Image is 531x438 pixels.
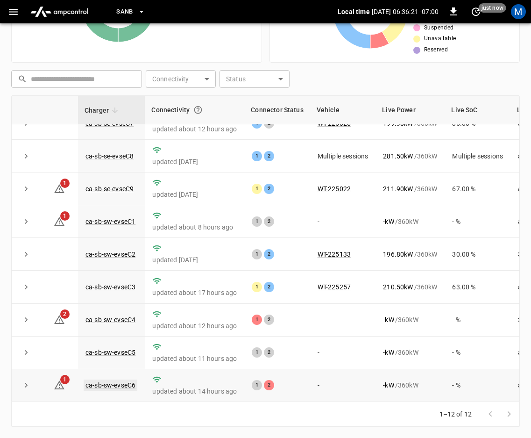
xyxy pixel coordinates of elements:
a: ca-sb-sw-evseC1 [85,218,135,225]
p: - kW [383,381,394,390]
div: / 360 kW [383,315,437,324]
span: Charger [85,105,121,116]
a: ca-sb-se-evseC7 [85,120,134,127]
td: Multiple sessions [445,140,510,172]
a: WT-225257 [318,283,351,291]
div: 1 [252,249,262,259]
span: Suspended [424,23,454,33]
div: / 360 kW [383,184,437,194]
a: ca-sb-sw-evseC4 [85,316,135,323]
div: / 360 kW [383,151,437,161]
button: expand row [19,378,33,392]
div: 2 [264,151,274,161]
td: 67.00 % [445,172,510,205]
button: set refresh interval [468,4,483,19]
p: - kW [383,315,394,324]
div: 2 [264,249,274,259]
div: 2 [264,315,274,325]
span: just now [479,3,506,13]
p: updated [DATE] [152,157,237,166]
div: 2 [264,184,274,194]
td: - % [445,337,510,369]
a: 1 [54,217,65,225]
td: - [310,337,376,369]
div: 1 [252,216,262,227]
a: ca-sb-se-evseC9 [85,185,134,193]
a: WT-225026 [318,120,351,127]
p: 210.50 kW [383,282,413,292]
p: updated about 12 hours ago [152,321,237,330]
span: SanB [116,7,133,17]
button: Connection between the charger and our software. [190,101,206,118]
th: Vehicle [310,96,376,124]
button: expand row [19,182,33,196]
div: / 360 kW [383,217,437,226]
p: 211.90 kW [383,184,413,194]
td: Multiple sessions [310,140,376,172]
div: profile-icon [511,4,526,19]
div: 2 [264,216,274,227]
p: 196.80 kW [383,250,413,259]
p: 1–12 of 12 [439,409,472,419]
div: Connectivity [151,101,238,118]
td: - % [445,304,510,337]
div: / 360 kW [383,348,437,357]
a: ca-sb-sw-evseC3 [85,283,135,291]
span: 2 [60,309,70,319]
button: expand row [19,313,33,327]
p: updated [DATE] [152,255,237,265]
td: - [310,369,376,402]
th: Live Power [375,96,445,124]
div: / 360 kW [383,381,437,390]
p: 281.50 kW [383,151,413,161]
div: / 360 kW [383,250,437,259]
a: 1 [54,185,65,192]
p: [DATE] 06:36:21 -07:00 [372,7,439,16]
div: 2 [264,347,274,358]
p: updated about 8 hours ago [152,223,237,232]
span: 1 [60,179,70,188]
div: 1 [252,347,262,358]
p: - kW [383,217,394,226]
td: - % [445,369,510,402]
a: WT-225022 [318,185,351,193]
button: expand row [19,345,33,359]
p: updated about 11 hours ago [152,354,237,363]
button: expand row [19,149,33,163]
a: ca-sb-se-evseC8 [85,152,134,160]
td: - [310,304,376,337]
th: Connector Status [244,96,310,124]
span: 1 [60,375,70,384]
button: expand row [19,280,33,294]
a: ca-sb-sw-evseC6 [84,380,137,391]
td: - [310,205,376,238]
p: updated about 14 hours ago [152,387,237,396]
a: 2 [54,316,65,323]
td: 30.00 % [445,238,510,271]
td: - % [445,205,510,238]
a: 1 [54,381,65,388]
div: 1 [252,315,262,325]
button: expand row [19,215,33,229]
a: WT-225133 [318,251,351,258]
div: 1 [252,184,262,194]
div: 2 [264,282,274,292]
span: 1 [60,211,70,221]
div: 1 [252,151,262,161]
p: Local time [338,7,370,16]
p: updated [DATE] [152,190,237,199]
p: updated about 12 hours ago [152,124,237,134]
p: - kW [383,348,394,357]
p: updated about 17 hours ago [152,288,237,297]
a: ca-sb-sw-evseC5 [85,349,135,356]
span: Unavailable [424,34,456,43]
div: 2 [264,380,274,390]
a: ca-sb-sw-evseC2 [85,251,135,258]
div: 1 [252,282,262,292]
button: SanB [113,3,149,21]
th: Live SoC [445,96,510,124]
div: 1 [252,380,262,390]
img: ampcontrol.io logo [27,3,92,21]
div: / 360 kW [383,282,437,292]
span: Reserved [424,45,448,55]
